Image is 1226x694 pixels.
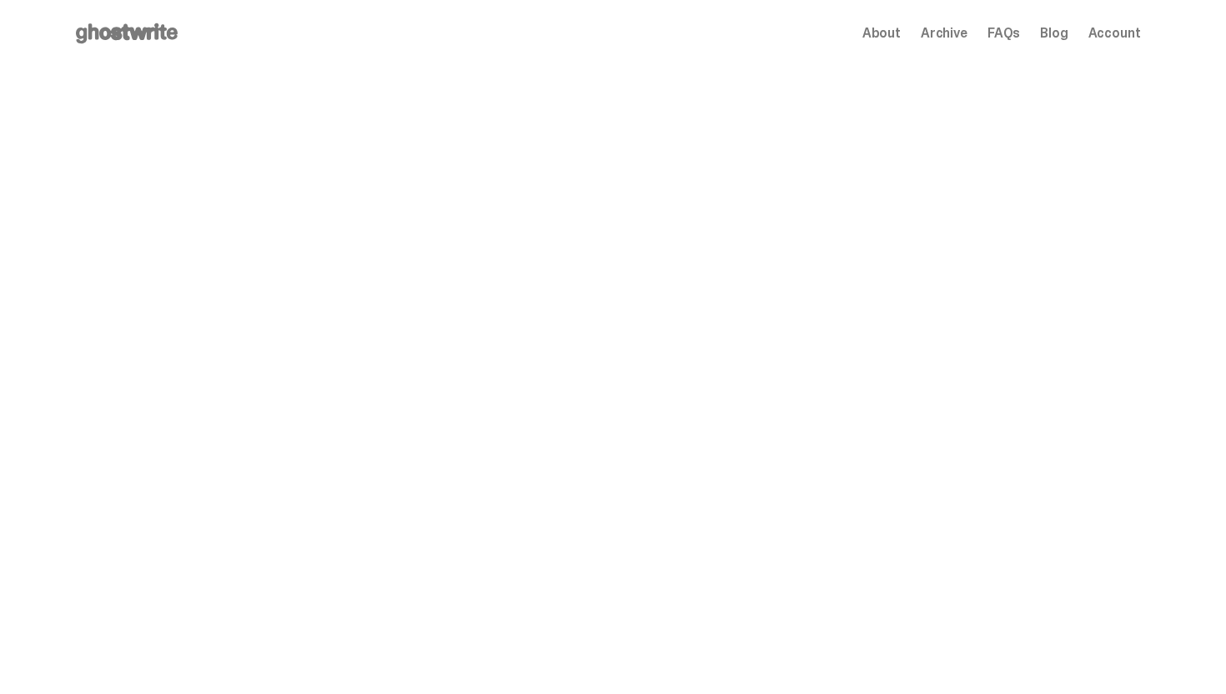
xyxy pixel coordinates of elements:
[987,27,1020,40] a: FAQs
[921,27,967,40] a: Archive
[862,27,901,40] a: About
[1040,27,1068,40] a: Blog
[1088,27,1141,40] a: Account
